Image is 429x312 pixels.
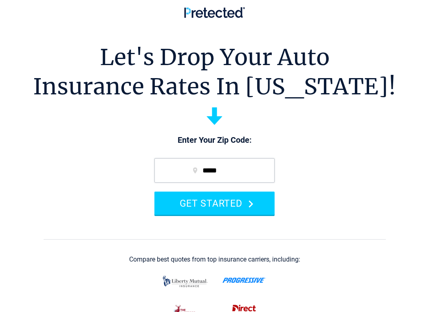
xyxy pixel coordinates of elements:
input: zip code [154,158,275,183]
h1: Let's Drop Your Auto Insurance Rates In [US_STATE]! [33,43,396,101]
img: progressive [222,277,266,283]
img: liberty [161,272,210,291]
p: Enter Your Zip Code: [146,135,283,146]
div: Compare best quotes from top insurance carriers, including: [129,256,300,263]
button: GET STARTED [154,192,275,215]
img: Pretected Logo [184,7,245,18]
